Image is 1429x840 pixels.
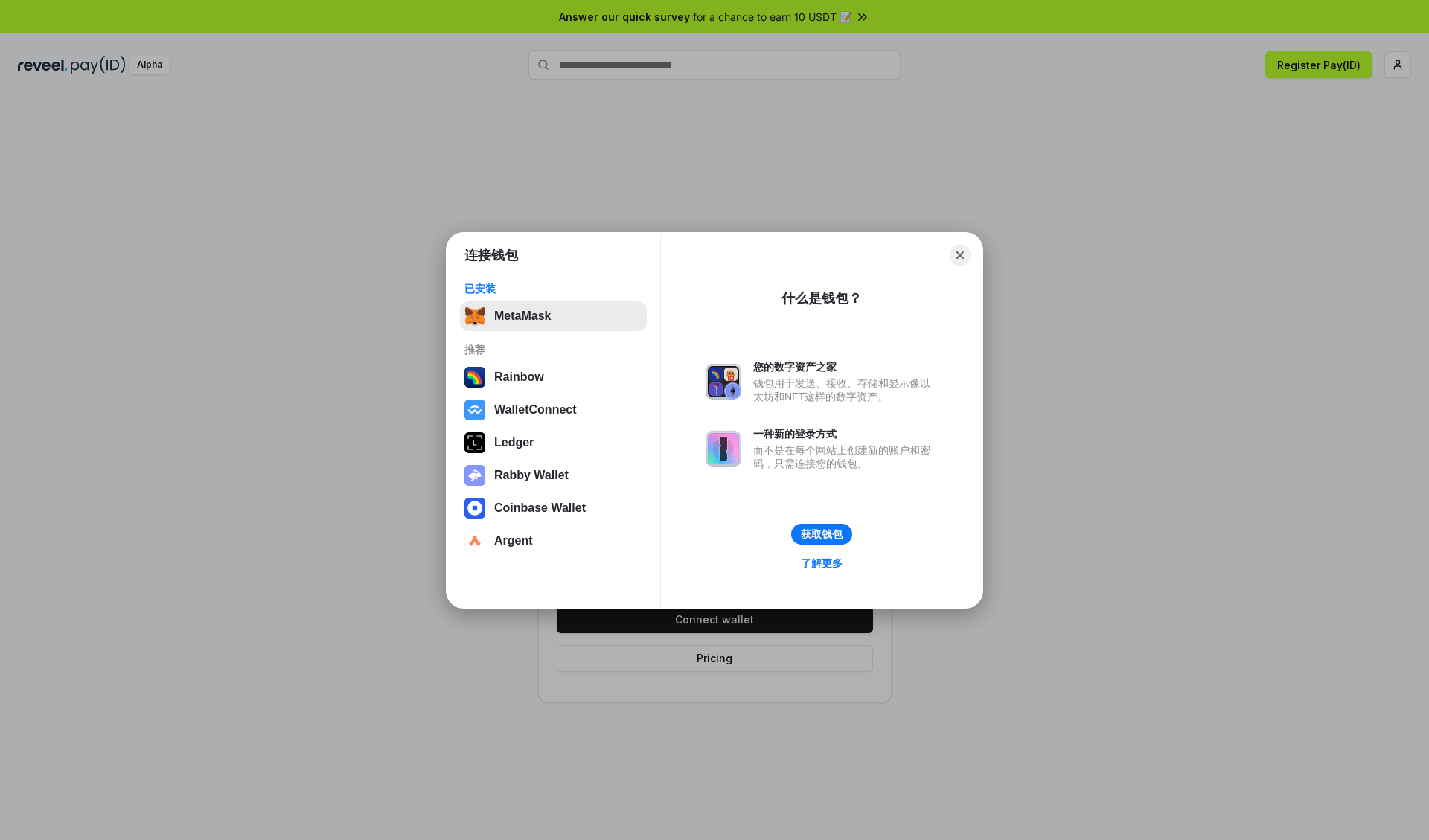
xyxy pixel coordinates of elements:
[494,534,533,548] div: Argent
[460,526,647,556] button: Argent
[464,367,485,388] img: svg+xml,%3Csvg%20width%3D%22120%22%20height%3D%22120%22%20viewBox%3D%220%200%20120%20120%22%20fil...
[494,371,544,384] div: Rainbow
[464,432,485,453] img: svg+xml,%3Csvg%20xmlns%3D%22http%3A%2F%2Fwww.w3.org%2F2000%2Fsvg%22%20width%3D%2228%22%20height%3...
[753,360,938,373] div: 您的数字资产之家
[464,282,642,295] div: 已安装
[494,501,586,515] div: Coinbase Wallet
[792,554,851,573] a: 了解更多
[464,246,518,264] h1: 连接钱包
[464,498,485,519] img: svg+xml,%3Csvg%20width%3D%2228%22%20height%3D%2228%22%20viewBox%3D%220%200%2028%2028%22%20fill%3D...
[791,524,852,545] button: 获取钱包
[464,465,485,486] img: svg+xml,%3Csvg%20xmlns%3D%22http%3A%2F%2Fwww.w3.org%2F2000%2Fsvg%22%20fill%3D%22none%22%20viewBox...
[801,528,843,541] div: 获取钱包
[753,427,938,440] div: 一种新的登录方式
[464,306,485,327] img: svg+xml,%3Csvg%20fill%3D%22none%22%20height%3D%2233%22%20viewBox%3D%220%200%2035%2033%22%20width%...
[464,400,485,420] img: svg+xml,%3Csvg%20width%3D%2228%22%20height%3D%2228%22%20viewBox%3D%220%200%2028%2028%22%20fill%3D...
[460,493,647,523] button: Coinbase Wallet
[950,245,971,266] button: Close
[706,364,741,400] img: svg+xml,%3Csvg%20xmlns%3D%22http%3A%2F%2Fwww.w3.org%2F2000%2Fsvg%22%20fill%3D%22none%22%20viewBox...
[801,557,843,570] div: 了解更多
[460,428,647,458] button: Ledger
[464,343,642,356] div: 推荐
[460,461,647,490] button: Rabby Wallet
[781,289,862,307] div: 什么是钱包？
[460,301,647,331] button: MetaMask
[753,376,938,403] div: 钱包用于发送、接收、存储和显示像以太坊和NFT这样的数字资产。
[460,395,647,425] button: WalletConnect
[494,436,534,449] div: Ledger
[494,469,569,482] div: Rabby Wallet
[460,362,647,392] button: Rainbow
[494,310,551,323] div: MetaMask
[464,530,485,551] img: svg+xml,%3Csvg%20width%3D%2228%22%20height%3D%2228%22%20viewBox%3D%220%200%2028%2028%22%20fill%3D...
[753,443,938,470] div: 而不是在每个网站上创建新的账户和密码，只需连接您的钱包。
[494,403,577,417] div: WalletConnect
[706,431,741,467] img: svg+xml,%3Csvg%20xmlns%3D%22http%3A%2F%2Fwww.w3.org%2F2000%2Fsvg%22%20fill%3D%22none%22%20viewBox...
